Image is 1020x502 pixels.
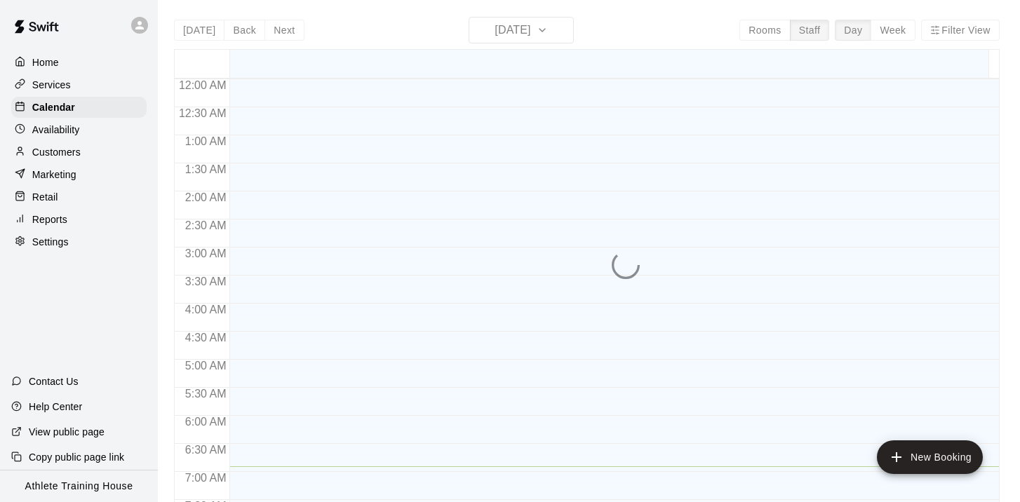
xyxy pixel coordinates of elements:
[182,472,230,484] span: 7:00 AM
[182,388,230,400] span: 5:30 AM
[32,190,58,204] p: Retail
[11,164,147,185] a: Marketing
[32,235,69,249] p: Settings
[182,247,230,259] span: 3:00 AM
[182,304,230,316] span: 4:00 AM
[11,209,147,230] a: Reports
[32,100,75,114] p: Calendar
[32,168,76,182] p: Marketing
[11,97,147,118] a: Calendar
[175,79,230,91] span: 12:00 AM
[182,191,230,203] span: 2:00 AM
[29,425,105,439] p: View public page
[182,135,230,147] span: 1:00 AM
[182,219,230,231] span: 2:30 AM
[182,163,230,175] span: 1:30 AM
[32,145,81,159] p: Customers
[175,107,230,119] span: 12:30 AM
[11,74,147,95] a: Services
[182,276,230,287] span: 3:30 AM
[11,142,147,163] a: Customers
[29,374,79,388] p: Contact Us
[182,416,230,428] span: 6:00 AM
[11,119,147,140] a: Availability
[32,123,80,137] p: Availability
[877,440,983,474] button: add
[32,78,71,92] p: Services
[182,332,230,344] span: 4:30 AM
[29,450,124,464] p: Copy public page link
[182,444,230,456] span: 6:30 AM
[25,479,133,494] p: Athlete Training House
[29,400,82,414] p: Help Center
[11,52,147,73] a: Home
[11,186,147,208] a: Retail
[32,55,59,69] p: Home
[11,231,147,252] a: Settings
[32,212,67,226] p: Reports
[182,360,230,372] span: 5:00 AM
